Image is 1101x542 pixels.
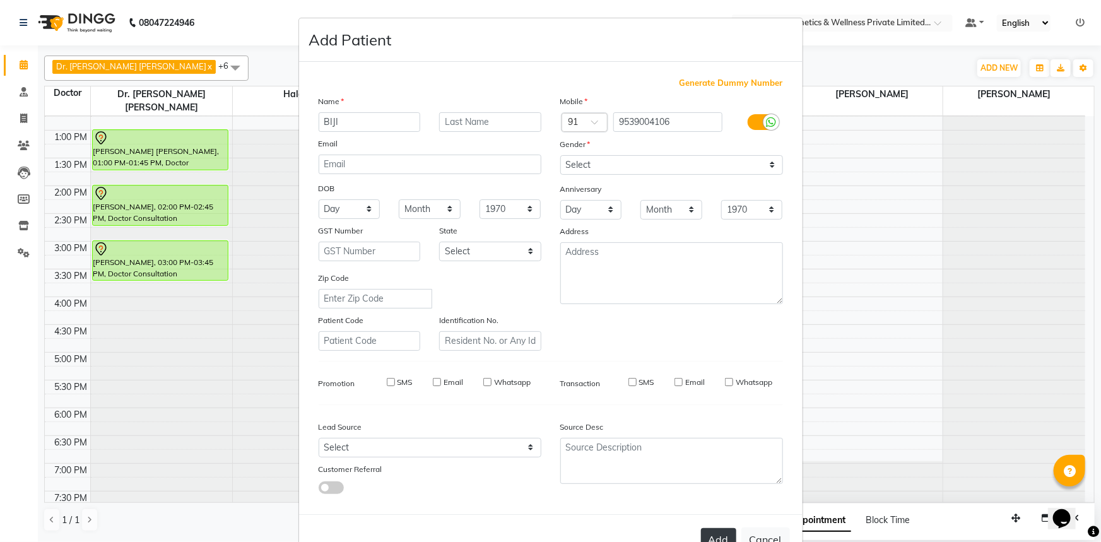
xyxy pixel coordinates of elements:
[560,139,591,150] label: Gender
[319,183,335,194] label: DOB
[439,225,457,237] label: State
[319,112,421,132] input: First Name
[319,273,350,284] label: Zip Code
[319,155,541,174] input: Email
[439,315,498,326] label: Identification No.
[319,315,364,326] label: Patient Code
[560,421,604,433] label: Source Desc
[319,242,421,261] input: GST Number
[736,377,772,388] label: Whatsapp
[319,289,432,309] input: Enter Zip Code
[685,377,705,388] label: Email
[560,96,588,107] label: Mobile
[560,226,589,237] label: Address
[319,138,338,150] label: Email
[319,464,382,475] label: Customer Referral
[319,225,363,237] label: GST Number
[319,96,344,107] label: Name
[560,184,602,195] label: Anniversary
[397,377,413,388] label: SMS
[439,331,541,351] input: Resident No. or Any Id
[439,112,541,132] input: Last Name
[560,378,601,389] label: Transaction
[639,377,654,388] label: SMS
[309,28,392,51] h4: Add Patient
[319,378,355,389] label: Promotion
[680,77,783,90] span: Generate Dummy Number
[319,421,362,433] label: Lead Source
[613,112,722,132] input: Mobile
[444,377,463,388] label: Email
[319,331,421,351] input: Patient Code
[494,377,531,388] label: Whatsapp
[1048,492,1088,529] iframe: chat widget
